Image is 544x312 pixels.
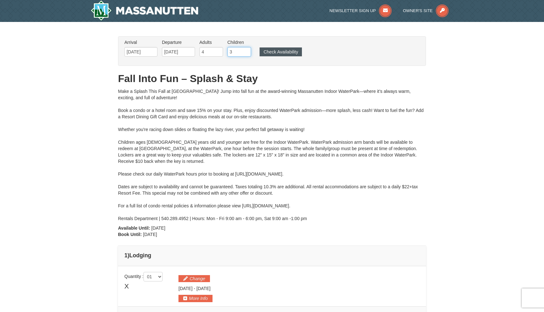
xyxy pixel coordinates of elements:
[178,295,213,302] button: More Info
[143,232,157,237] span: [DATE]
[403,8,449,13] a: Owner's Site
[199,39,223,45] label: Adults
[91,0,198,21] a: Massanutten Resort
[91,0,198,21] img: Massanutten Resort Logo
[178,286,192,291] span: [DATE]
[128,252,129,259] span: )
[330,8,392,13] a: Newsletter Sign Up
[162,39,195,45] label: Departure
[118,72,426,85] h1: Fall Into Fun – Splash & Stay
[118,225,150,231] strong: Available Until:
[124,274,163,279] span: Quantity :
[118,232,142,237] strong: Book Until:
[260,47,302,56] button: Check Availability
[124,252,420,259] h4: 1 Lodging
[151,225,165,231] span: [DATE]
[403,8,433,13] span: Owner's Site
[124,39,157,45] label: Arrival
[194,286,195,291] span: -
[118,88,426,222] div: Make a Splash This Fall at [GEOGRAPHIC_DATA]! Jump into fall fun at the award-winning Massanutten...
[227,39,251,45] label: Children
[178,275,210,282] button: Change
[330,8,376,13] span: Newsletter Sign Up
[124,281,129,291] span: X
[197,286,211,291] span: [DATE]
